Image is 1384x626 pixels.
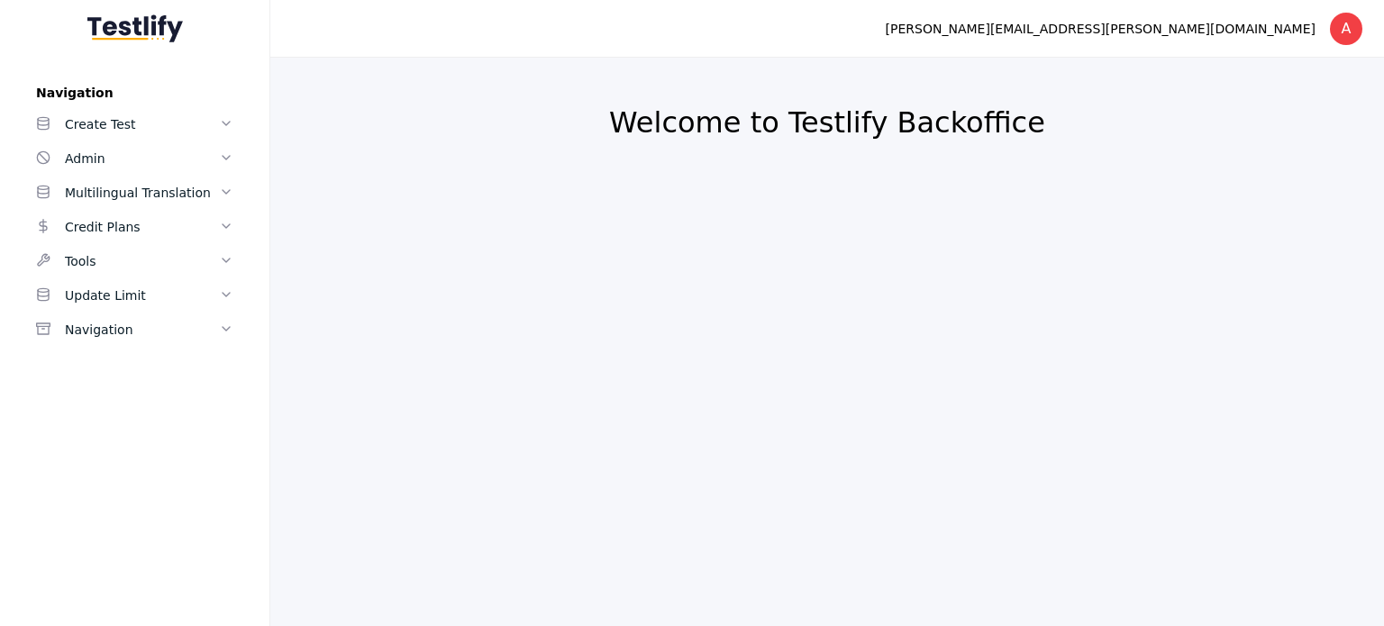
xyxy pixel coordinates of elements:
div: Create Test [65,113,219,135]
div: Tools [65,250,219,272]
div: [PERSON_NAME][EMAIL_ADDRESS][PERSON_NAME][DOMAIN_NAME] [886,18,1316,40]
div: Credit Plans [65,216,219,238]
div: A [1330,13,1362,45]
label: Navigation [22,86,248,100]
div: Admin [65,148,219,169]
div: Multilingual Translation [65,182,219,204]
div: Update Limit [65,285,219,306]
div: Navigation [65,319,219,340]
img: Testlify - Backoffice [87,14,183,42]
h2: Welcome to Testlify Backoffice [314,104,1341,141]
